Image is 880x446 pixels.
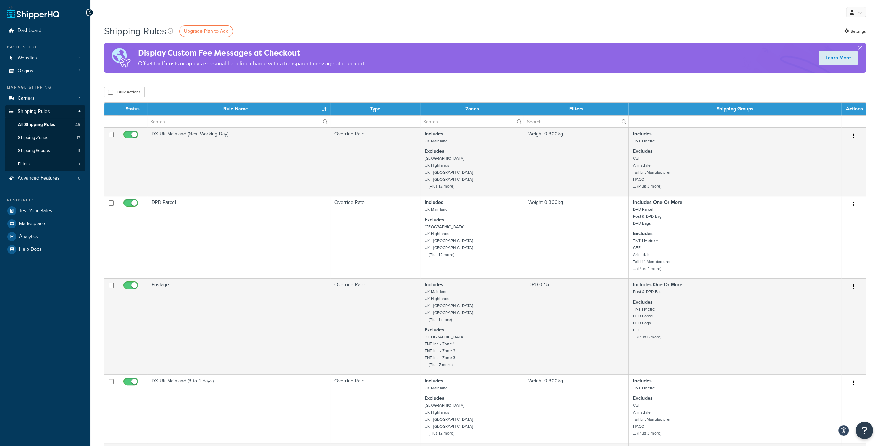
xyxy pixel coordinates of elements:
strong: Includes [633,377,651,385]
small: Post & DPD Bag [633,289,661,295]
span: Carriers [18,96,35,101]
h1: Shipping Rules [104,24,166,38]
div: Basic Setup [5,44,85,50]
strong: Excludes [633,230,652,237]
li: Carriers [5,92,85,105]
h4: Display Custom Fee Messages at Checkout [138,47,366,59]
span: Advanced Features [18,175,60,181]
span: 49 [75,122,80,128]
a: Analytics [5,230,85,243]
button: Bulk Actions [104,87,145,97]
strong: Excludes [425,216,444,223]
th: Shipping Groups [629,103,841,115]
li: Advanced Features [5,172,85,185]
td: Override Rate [330,196,420,278]
th: Status [118,103,147,115]
a: Advanced Features 0 [5,172,85,185]
small: [GEOGRAPHIC_DATA] TNT Intl - Zone 1 TNT Intl - Zone 2 TNT Intl - Zone 3 ... (Plus 7 more) [425,334,464,368]
small: UK Mainland [425,385,448,391]
div: Manage Shipping [5,84,85,90]
a: ShipperHQ Home [7,5,59,19]
th: Zones [420,103,524,115]
a: All Shipping Rules 49 [5,118,85,131]
a: Test Your Rates [5,205,85,217]
strong: Includes One Or More [633,281,682,288]
td: Override Rate [330,374,420,443]
span: Websites [18,55,37,61]
td: Weight 0-300kg [524,374,629,443]
th: Filters [524,103,629,115]
img: duties-banner-06bc72dcb5fe05cb3f9472aba00be2ae8eb53ab6f0d8bb03d382ba314ac3c341.png [104,43,138,73]
span: 9 [78,161,80,167]
span: 1 [79,55,80,61]
span: Help Docs [19,247,42,253]
li: Shipping Rules [5,105,85,171]
span: Shipping Groups [18,148,50,154]
a: Dashboard [5,24,85,37]
input: Search [420,116,524,127]
a: Carriers 1 [5,92,85,105]
span: Analytics [19,234,38,240]
strong: Excludes [633,298,652,306]
td: Postage [147,278,330,374]
small: [GEOGRAPHIC_DATA] UK Highlands UK - [GEOGRAPHIC_DATA] UK - [GEOGRAPHIC_DATA] ... (Plus 12 more) [425,402,473,436]
td: Override Rate [330,278,420,374]
td: DX UK Mainland (3 to 4 days) [147,374,330,443]
span: Marketplace [19,221,45,227]
strong: Includes One Or More [633,199,682,206]
a: Filters 9 [5,158,85,171]
span: Test Your Rates [19,208,52,214]
strong: Excludes [425,395,444,402]
small: UK Mainland [425,206,448,213]
span: 1 [79,68,80,74]
span: 17 [77,135,80,141]
small: TNT 1 Metre + DPD Parcel DPD Bags CBF ... (Plus 6 more) [633,306,661,340]
li: All Shipping Rules [5,118,85,131]
span: Shipping Rules [18,109,50,115]
small: CBF Arinsdale Tail Lift Manufacturer HACO ... (Plus 3 more) [633,155,670,189]
li: Origins [5,65,85,77]
a: Learn More [819,51,858,65]
strong: Excludes [425,148,444,155]
small: UK Mainland UK Highlands UK - [GEOGRAPHIC_DATA] UK - [GEOGRAPHIC_DATA] ... (Plus 1 more) [425,289,473,323]
span: Shipping Zones [18,135,48,141]
a: Settings [844,26,866,36]
strong: Excludes [633,395,652,402]
li: Filters [5,158,85,171]
strong: Excludes [633,148,652,155]
small: TNT 1 Metre + [633,138,658,144]
a: Origins 1 [5,65,85,77]
span: Filters [18,161,30,167]
li: Shipping Groups [5,144,85,157]
strong: Includes [425,281,443,288]
td: Weight 0-300kg [524,196,629,278]
li: Marketplace [5,217,85,230]
small: UK Mainland [425,138,448,144]
td: DX UK Mainland (Next Working Day) [147,127,330,196]
input: Search [147,116,330,127]
span: All Shipping Rules [18,122,55,128]
input: Search [524,116,628,127]
p: Offset tariff costs or apply a seasonal handling charge with a transparent message at checkout. [138,59,366,68]
td: Override Rate [330,127,420,196]
th: Rule Name : activate to sort column ascending [147,103,330,115]
span: 1 [79,96,80,101]
a: Upgrade Plan to Add [179,25,233,37]
th: Actions [841,103,866,115]
a: Shipping Zones 17 [5,131,85,144]
small: TNT 1 Metre + [633,385,658,391]
a: Websites 1 [5,52,85,65]
span: 11 [77,148,80,154]
li: Shipping Zones [5,131,85,144]
li: Websites [5,52,85,65]
td: DPD 0-1kg [524,278,629,374]
a: Help Docs [5,243,85,256]
span: 0 [78,175,80,181]
small: [GEOGRAPHIC_DATA] UK Highlands UK - [GEOGRAPHIC_DATA] UK - [GEOGRAPHIC_DATA] ... (Plus 12 more) [425,224,473,258]
strong: Includes [425,130,443,138]
th: Type [330,103,420,115]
